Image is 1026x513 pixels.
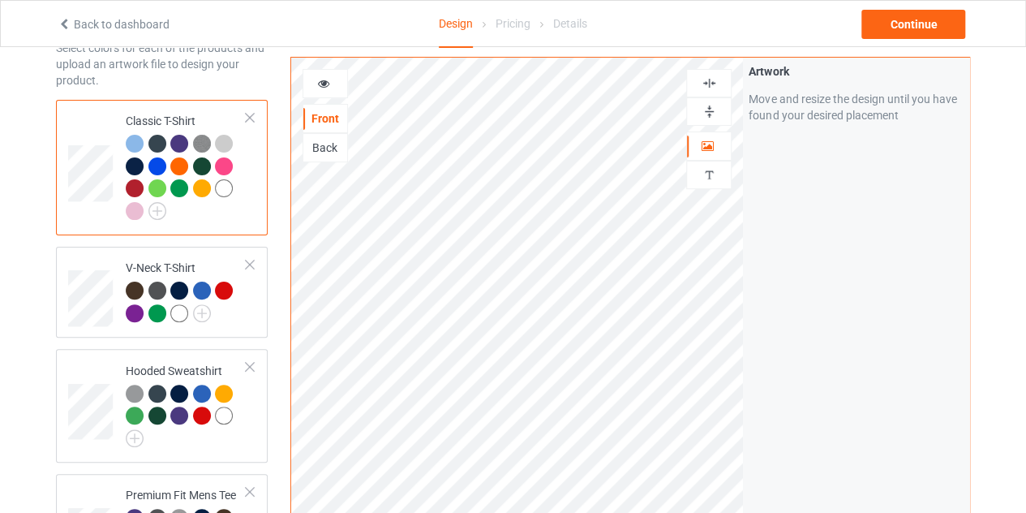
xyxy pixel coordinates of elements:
[126,429,144,447] img: svg+xml;base64,PD94bWwgdmVyc2lvbj0iMS4wIiBlbmNvZGluZz0iVVRGLTgiPz4KPHN2ZyB3aWR0aD0iMjJweCIgaGVpZ2...
[749,63,964,80] div: Artwork
[56,247,268,338] div: V-Neck T-Shirt
[56,40,268,88] div: Select colors for each of the products and upload an artwork file to design your product.
[56,100,268,235] div: Classic T-Shirt
[702,104,717,119] img: svg%3E%0A
[148,202,166,220] img: svg+xml;base64,PD94bWwgdmVyc2lvbj0iMS4wIiBlbmNvZGluZz0iVVRGLTgiPz4KPHN2ZyB3aWR0aD0iMjJweCIgaGVpZ2...
[193,304,211,322] img: svg+xml;base64,PD94bWwgdmVyc2lvbj0iMS4wIiBlbmNvZGluZz0iVVRGLTgiPz4KPHN2ZyB3aWR0aD0iMjJweCIgaGVpZ2...
[439,1,473,48] div: Design
[126,363,247,442] div: Hooded Sweatshirt
[126,113,247,218] div: Classic T-Shirt
[702,75,717,91] img: svg%3E%0A
[303,110,347,127] div: Front
[861,10,965,39] div: Continue
[496,1,530,46] div: Pricing
[126,260,247,321] div: V-Neck T-Shirt
[193,135,211,153] img: heather_texture.png
[303,140,347,156] div: Back
[553,1,587,46] div: Details
[702,167,717,183] img: svg%3E%0A
[56,349,268,462] div: Hooded Sweatshirt
[749,91,964,123] div: Move and resize the design until you have found your desired placement
[58,18,170,31] a: Back to dashboard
